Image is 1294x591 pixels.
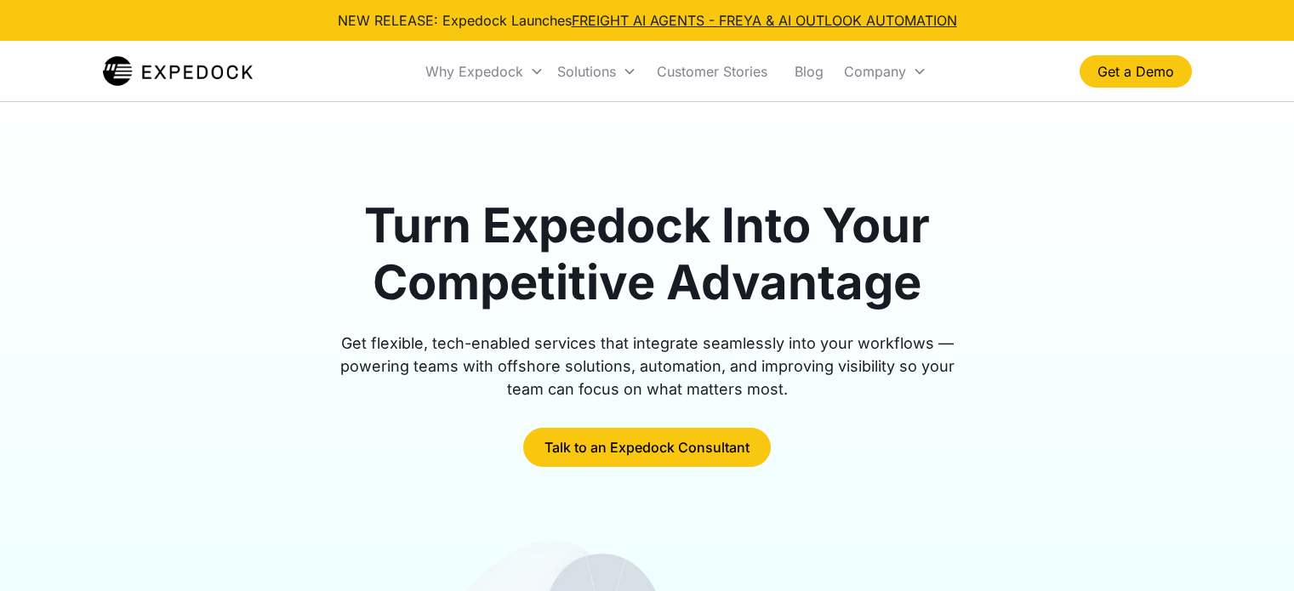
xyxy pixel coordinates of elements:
[572,12,957,29] a: FREIGHT AI AGENTS - FREYA & AI OUTLOOK AUTOMATION
[523,428,771,467] a: Talk to an Expedock Consultant
[643,43,781,100] a: Customer Stories
[1080,55,1192,88] a: Get a Demo
[338,10,957,31] div: NEW RELEASE: Expedock Launches
[781,43,837,100] a: Blog
[837,43,933,100] div: Company
[550,43,643,100] div: Solutions
[419,43,550,100] div: Why Expedock
[557,63,616,80] div: Solutions
[103,54,254,88] img: Expedock Logo
[844,63,906,80] div: Company
[425,63,523,80] div: Why Expedock
[103,54,254,88] a: home
[321,197,974,311] h1: Turn Expedock Into Your Competitive Advantage
[321,332,974,401] div: Get flexible, tech-enabled services that integrate seamlessly into your workflows — powering team...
